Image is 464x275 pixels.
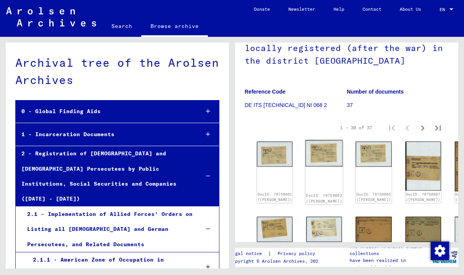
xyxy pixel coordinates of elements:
[405,217,441,242] img: 001.jpg
[230,250,268,258] a: Legal notice
[306,193,343,203] a: DocID: 70750002 ([PERSON_NAME])
[415,120,430,135] button: Next page
[405,142,441,191] img: 001.jpg
[141,17,208,37] a: Browse archive
[340,124,372,131] div: 1 – 30 of 37
[347,101,449,109] p: 37
[102,17,141,35] a: Search
[16,146,193,206] div: 2 - Registration of [DEMOGRAPHIC_DATA] and [DEMOGRAPHIC_DATA] Persecutees by Public Institutions,...
[350,257,430,271] p: have been realized in partnership with
[271,250,324,258] a: Privacy policy
[347,89,404,95] b: Number of documents
[384,120,400,135] button: First page
[439,7,448,12] span: EN
[245,101,346,109] p: DE ITS [TECHNICAL_ID] NI 068 2
[257,142,292,167] img: 001.jpg
[430,120,446,135] button: Last page
[306,217,342,242] img: 001.jpg
[350,243,430,257] p: The Arolsen Archives online collections
[431,242,449,260] img: Change consent
[356,142,391,167] img: 001.jpg
[6,7,96,26] img: Arolsen_neg.svg
[356,217,391,242] img: 001.jpg
[230,250,324,258] div: |
[245,18,449,77] h1: Information on foreigners being locally registered (after the war) in the district [GEOGRAPHIC_DATA]
[257,217,292,242] img: 001.jpg
[356,192,391,202] a: DocID: 70750005 ([PERSON_NAME])
[16,104,193,119] div: 0 - Global Finding Aids
[230,258,324,265] p: Copyright © Arolsen Archives, 2021
[245,89,286,95] b: Reference Code
[406,192,440,202] a: DocID: 70750007 ([PERSON_NAME])
[16,127,193,142] div: 1 - Incarceration Documents
[21,207,193,252] div: 2.1 - Implementation of Allied Forces’ Orders on Listing all [DEMOGRAPHIC_DATA] and German Persec...
[306,140,343,167] img: 001.jpg
[15,54,219,89] div: Archival tree of the Arolsen Archives
[400,120,415,135] button: Previous page
[258,192,292,202] a: DocID: 70750001 ([PERSON_NAME])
